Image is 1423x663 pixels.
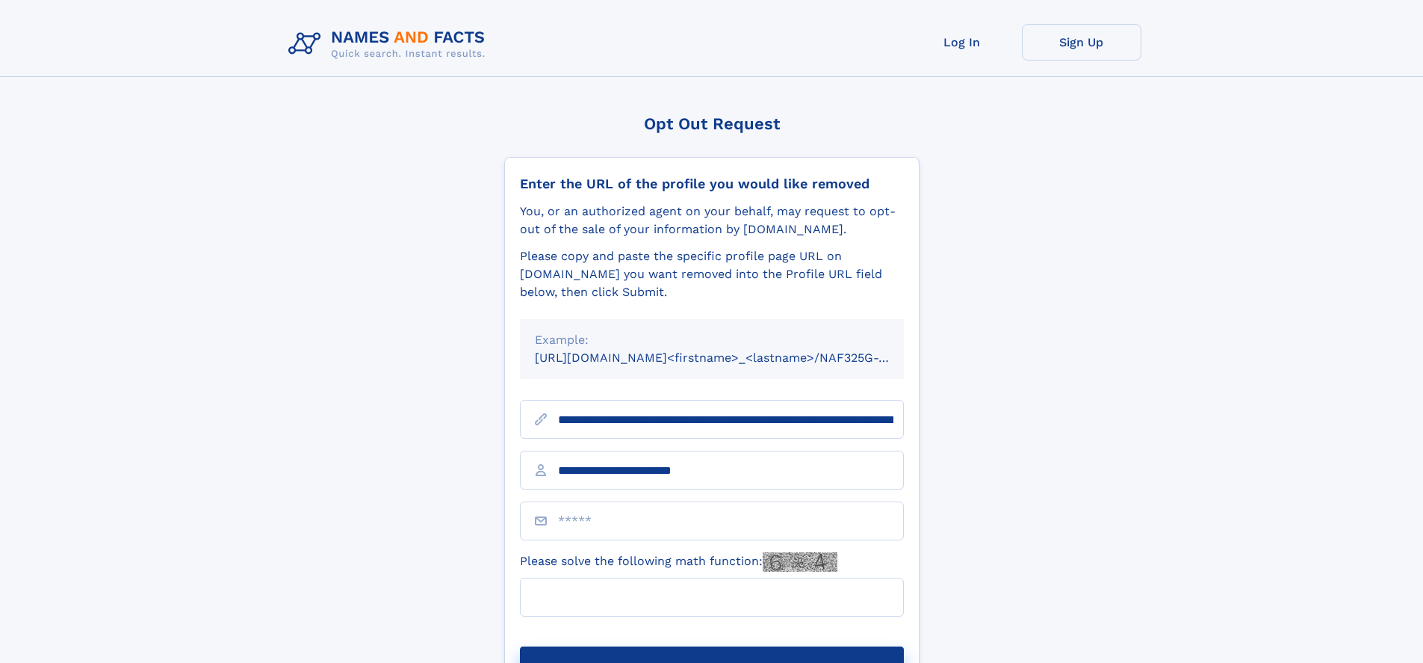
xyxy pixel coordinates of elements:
[504,114,920,133] div: Opt Out Request
[1022,24,1141,61] a: Sign Up
[520,176,904,192] div: Enter the URL of the profile you would like removed
[520,247,904,301] div: Please copy and paste the specific profile page URL on [DOMAIN_NAME] you want removed into the Pr...
[902,24,1022,61] a: Log In
[520,203,904,238] div: You, or an authorized agent on your behalf, may request to opt-out of the sale of your informatio...
[535,351,932,365] small: [URL][DOMAIN_NAME]<firstname>_<lastname>/NAF325G-xxxxxxxx
[520,552,837,572] label: Please solve the following math function:
[535,331,889,349] div: Example:
[282,24,497,64] img: Logo Names and Facts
